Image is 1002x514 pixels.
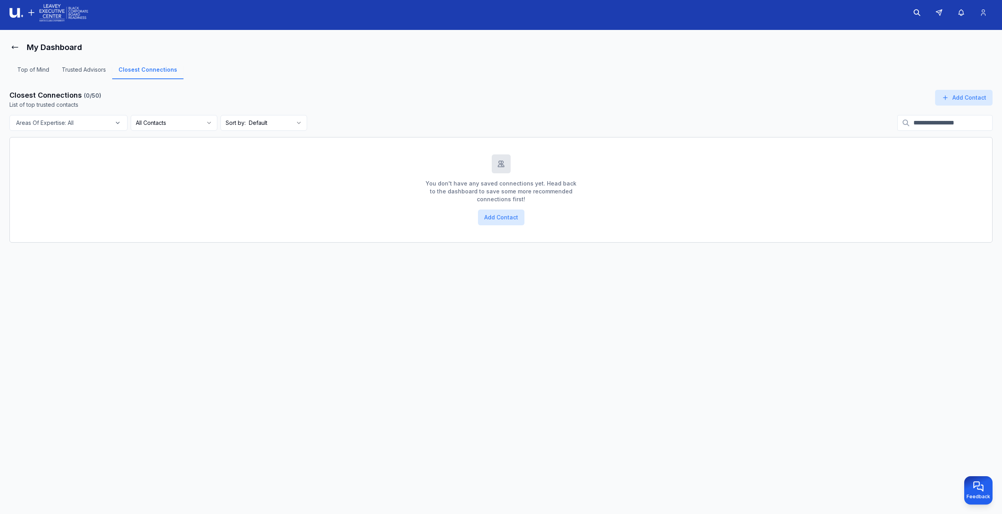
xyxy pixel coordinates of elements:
button: Add Contact [935,90,993,106]
p: You don't have any saved connections yet. Head back to the dashboard to save some more recommende... [426,180,577,203]
button: Add Contact [478,210,524,225]
p: List of top trusted contacts [9,101,101,109]
button: Areas Of Expertise: All [9,115,128,131]
span: ( 0 /50) [84,92,101,99]
p: Closest Connections [9,90,101,101]
button: Provide feedback [964,476,993,505]
span: Feedback [967,494,990,500]
h1: My Dashboard [27,42,82,53]
a: Closest Connections [112,66,183,79]
img: Logo [9,3,88,23]
span: Areas Of Expertise: All [16,119,74,127]
a: Trusted Advisors [56,66,112,79]
a: Top of Mind [11,66,56,79]
span: Sort by: [226,119,246,127]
